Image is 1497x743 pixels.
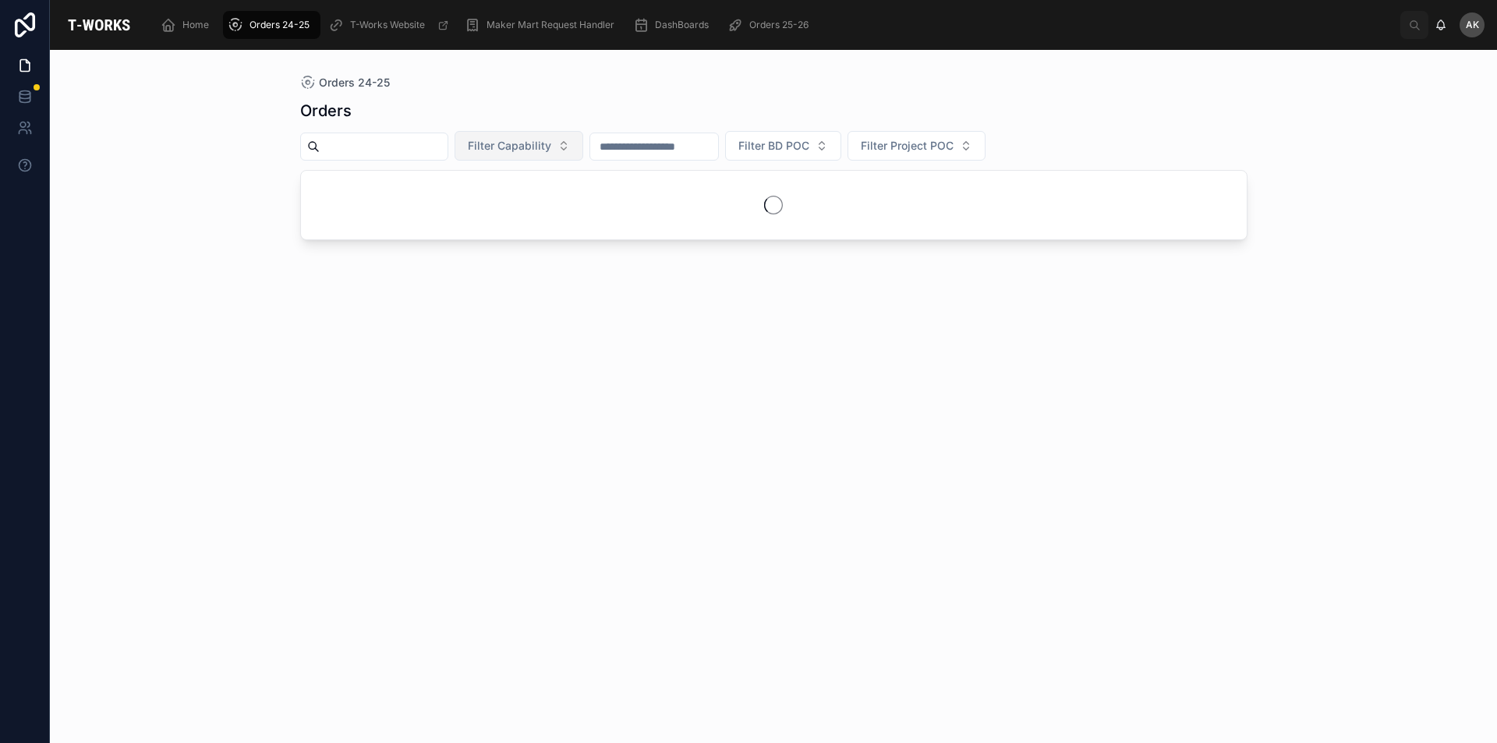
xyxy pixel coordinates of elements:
[148,8,1400,42] div: scrollable content
[300,100,352,122] h1: Orders
[848,131,986,161] button: Select Button
[738,138,809,154] span: Filter BD POC
[182,19,209,31] span: Home
[723,11,819,39] a: Orders 25-26
[455,131,583,161] button: Select Button
[350,19,425,31] span: T-Works Website
[725,131,841,161] button: Select Button
[324,11,457,39] a: T-Works Website
[1466,19,1479,31] span: AK
[249,19,310,31] span: Orders 24-25
[319,75,390,90] span: Orders 24-25
[460,11,625,39] a: Maker Mart Request Handler
[749,19,809,31] span: Orders 25-26
[487,19,614,31] span: Maker Mart Request Handler
[655,19,709,31] span: DashBoards
[156,11,220,39] a: Home
[628,11,720,39] a: DashBoards
[468,138,551,154] span: Filter Capability
[223,11,320,39] a: Orders 24-25
[300,75,390,90] a: Orders 24-25
[62,12,136,37] img: App logo
[861,138,954,154] span: Filter Project POC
